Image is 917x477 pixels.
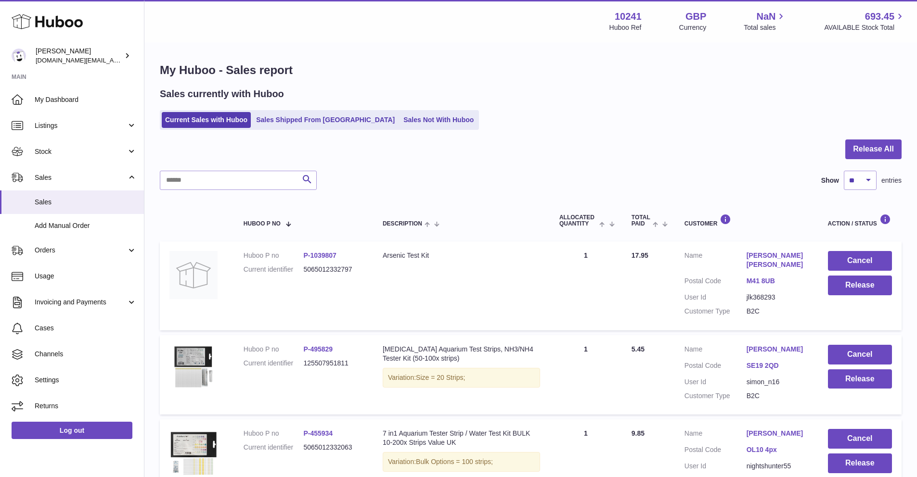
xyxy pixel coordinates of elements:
button: Cancel [828,345,892,364]
span: Bulk Options = 100 strips; [416,458,493,465]
span: Huboo P no [244,221,281,227]
a: Sales Shipped From [GEOGRAPHIC_DATA] [253,112,398,128]
a: Current Sales with Huboo [162,112,251,128]
a: Sales Not With Huboo [400,112,477,128]
span: Description [383,221,422,227]
span: Sales [35,198,137,207]
dt: Customer Type [685,307,747,316]
span: Returns [35,402,137,411]
div: Variation: [383,368,540,388]
a: P-495829 [303,345,333,353]
td: 1 [550,241,622,330]
dt: User Id [685,293,747,302]
button: Release All [845,139,902,159]
span: 9.85 [632,429,645,437]
span: Usage [35,272,137,281]
span: Total sales [744,23,787,32]
strong: 10241 [615,10,642,23]
dt: User Id [685,377,747,387]
span: Add Manual Order [35,221,137,230]
a: OL10 4px [747,445,809,454]
img: no-photo.jpg [169,251,218,299]
dt: Current identifier [244,265,304,274]
span: Listings [35,121,127,130]
dt: Huboo P no [244,251,304,260]
div: [PERSON_NAME] [36,47,122,65]
dd: B2C [747,307,809,316]
dt: Postal Code [685,276,747,288]
span: AVAILABLE Stock Total [824,23,905,32]
img: $_57.JPG [169,345,218,393]
button: Cancel [828,429,892,449]
td: 1 [550,335,622,415]
dt: Postal Code [685,445,747,457]
span: Size = 20 Strips; [416,374,465,381]
div: Huboo Ref [609,23,642,32]
span: Invoicing and Payments [35,298,127,307]
dd: jlk368293 [747,293,809,302]
button: Cancel [828,251,892,271]
span: Settings [35,376,137,385]
a: 693.45 AVAILABLE Stock Total [824,10,905,32]
span: My Dashboard [35,95,137,104]
span: 17.95 [632,251,648,259]
div: Variation: [383,452,540,472]
dt: User Id [685,462,747,471]
span: Total paid [632,214,650,227]
span: Orders [35,246,127,255]
span: Cases [35,324,137,333]
a: P-1039807 [303,251,336,259]
span: Channels [35,350,137,359]
a: [PERSON_NAME] [747,429,809,438]
button: Release [828,369,892,389]
a: Log out [12,422,132,439]
a: P-455934 [303,429,333,437]
a: [PERSON_NAME] [747,345,809,354]
a: [PERSON_NAME] [PERSON_NAME] [747,251,809,269]
h2: Sales currently with Huboo [160,88,284,100]
dt: Name [685,429,747,440]
div: Currency [679,23,707,32]
img: londonaquatics.online@gmail.com [12,49,26,63]
span: NaN [756,10,775,23]
a: NaN Total sales [744,10,787,32]
dd: 125507951811 [303,359,363,368]
span: entries [881,176,902,185]
dt: Huboo P no [244,429,304,438]
a: M41 8UB [747,276,809,286]
dt: Current identifier [244,443,304,452]
span: Stock [35,147,127,156]
span: ALLOCATED Quantity [559,214,597,227]
strong: GBP [685,10,706,23]
div: 7 in1 Aquarium Tester Strip / Water Test Kit BULK 10-200x Strips Value UK [383,429,540,447]
label: Show [821,176,839,185]
dt: Name [685,251,747,272]
span: 5.45 [632,345,645,353]
div: Customer [685,214,809,227]
dt: Name [685,345,747,356]
dd: B2C [747,391,809,401]
div: [MEDICAL_DATA] Aquarium Test Strips, NH3/NH4 Tester Kit (50-100x strips) [383,345,540,363]
a: SE19 2QD [747,361,809,370]
div: Arsenic Test Kit [383,251,540,260]
span: Sales [35,173,127,182]
dd: 5065012332063 [303,443,363,452]
span: [DOMAIN_NAME][EMAIL_ADDRESS][DOMAIN_NAME] [36,56,192,64]
span: 693.45 [865,10,894,23]
dt: Customer Type [685,391,747,401]
dt: Postal Code [685,361,747,373]
dd: nightshunter55 [747,462,809,471]
dd: 5065012332797 [303,265,363,274]
div: Action / Status [828,214,892,227]
dt: Huboo P no [244,345,304,354]
button: Release [828,453,892,473]
dd: simon_n16 [747,377,809,387]
dt: Current identifier [244,359,304,368]
button: Release [828,276,892,295]
h1: My Huboo - Sales report [160,63,902,78]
